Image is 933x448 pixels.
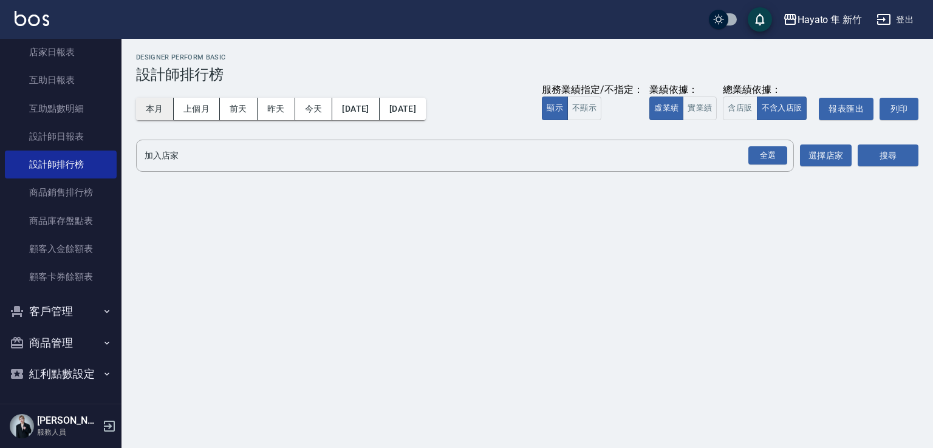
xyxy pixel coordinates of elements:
[5,178,117,206] a: 商品銷售排行榜
[37,427,99,438] p: 服務人員
[15,11,49,26] img: Logo
[5,151,117,178] a: 設計師排行榜
[5,263,117,291] a: 顧客卡券餘額表
[136,66,918,83] h3: 設計師排行榜
[748,146,787,165] div: 全選
[800,144,852,167] button: 選擇店家
[567,97,601,120] button: 不顯示
[5,358,117,390] button: 紅利點數設定
[136,53,918,61] h2: Designer Perform Basic
[746,144,790,168] button: Open
[542,84,643,97] div: 服務業績指定/不指定：
[880,98,918,120] button: 列印
[757,97,807,120] button: 不含入店販
[295,98,333,120] button: 今天
[649,84,717,97] div: 業績依據：
[174,98,220,120] button: 上個月
[220,98,258,120] button: 前天
[723,97,757,120] button: 含店販
[5,235,117,263] a: 顧客入金餘額表
[819,98,873,120] button: 報表匯出
[5,327,117,359] button: 商品管理
[5,95,117,123] a: 互助點數明細
[778,7,867,32] button: Hayato 隼 新竹
[136,98,174,120] button: 本月
[5,296,117,327] button: 客戶管理
[5,66,117,94] a: 互助日報表
[142,145,770,166] input: 店家名稱
[37,415,99,427] h5: [PERSON_NAME]
[723,84,813,97] div: 總業績依據：
[5,123,117,151] a: 設計師日報表
[542,97,568,120] button: 顯示
[649,97,683,120] button: 虛業績
[5,207,117,235] a: 商品庫存盤點表
[332,98,379,120] button: [DATE]
[748,7,772,32] button: save
[10,414,34,438] img: Person
[380,98,426,120] button: [DATE]
[798,12,862,27] div: Hayato 隼 新竹
[872,8,918,31] button: 登出
[683,97,717,120] button: 實業績
[5,38,117,66] a: 店家日報表
[258,98,295,120] button: 昨天
[858,144,918,167] button: 搜尋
